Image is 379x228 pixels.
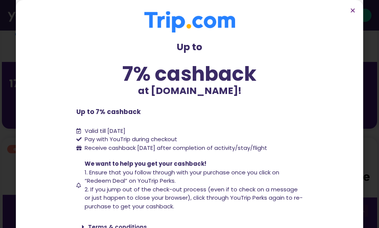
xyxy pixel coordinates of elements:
div: 7% cashback [76,64,303,84]
a: Close [350,8,356,13]
span: Receive cashback [DATE] after completion of activity/stay/flight [85,144,267,152]
b: Up to 7% cashback [76,107,141,116]
span: 1. Ensure that you follow through with your purchase once you click on “Redeem Deal” on YouTrip P... [85,168,279,185]
span: Pay with YouTrip during checkout [83,135,177,144]
span: We want to help you get your cashback! [85,160,206,168]
p: at [DOMAIN_NAME]! [76,84,303,98]
span: Valid till [DATE] [85,127,125,135]
span: 2. If you jump out of the check-out process (even if to check on a message or just happen to clos... [85,185,303,210]
p: Up to [76,40,303,54]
